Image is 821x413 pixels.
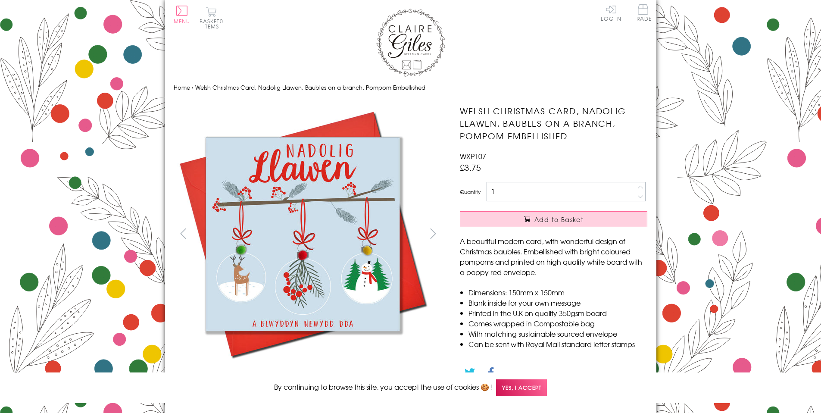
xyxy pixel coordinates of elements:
[460,211,647,227] button: Add to Basket
[203,17,223,30] span: 0 items
[443,105,701,312] img: Welsh Christmas Card, Nadolig Llawen, Baubles on a branch, Pompom Embellished
[174,17,190,25] span: Menu
[174,6,190,24] button: Menu
[423,224,443,243] button: next
[468,297,647,308] li: Blank inside for your own message
[534,215,584,224] span: Add to Basket
[460,151,486,161] span: WXP107
[460,105,647,142] h1: Welsh Christmas Card, Nadolig Llawen, Baubles on a branch, Pompom Embellished
[200,7,223,29] button: Basket0 items
[460,161,481,173] span: £3.75
[601,4,621,21] a: Log In
[376,9,445,77] img: Claire Giles Greetings Cards
[195,83,425,91] span: Welsh Christmas Card, Nadolig Llawen, Baubles on a branch, Pompom Embellished
[192,83,194,91] span: ›
[174,224,193,243] button: prev
[634,4,652,23] a: Trade
[468,287,647,297] li: Dimensions: 150mm x 150mm
[174,79,648,97] nav: breadcrumbs
[468,339,647,349] li: Can be sent with Royal Mail standard letter stamps
[468,308,647,318] li: Printed in the U.K on quality 350gsm board
[496,379,547,396] span: Yes, I accept
[460,236,647,277] p: A beautiful modern card, with wonderful design of Christmas baubles. Embellished with bright colo...
[173,105,432,363] img: Welsh Christmas Card, Nadolig Llawen, Baubles on a branch, Pompom Embellished
[468,318,647,329] li: Comes wrapped in Compostable bag
[460,188,481,196] label: Quantity
[174,83,190,91] a: Home
[468,329,647,339] li: With matching sustainable sourced envelope
[634,4,652,21] span: Trade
